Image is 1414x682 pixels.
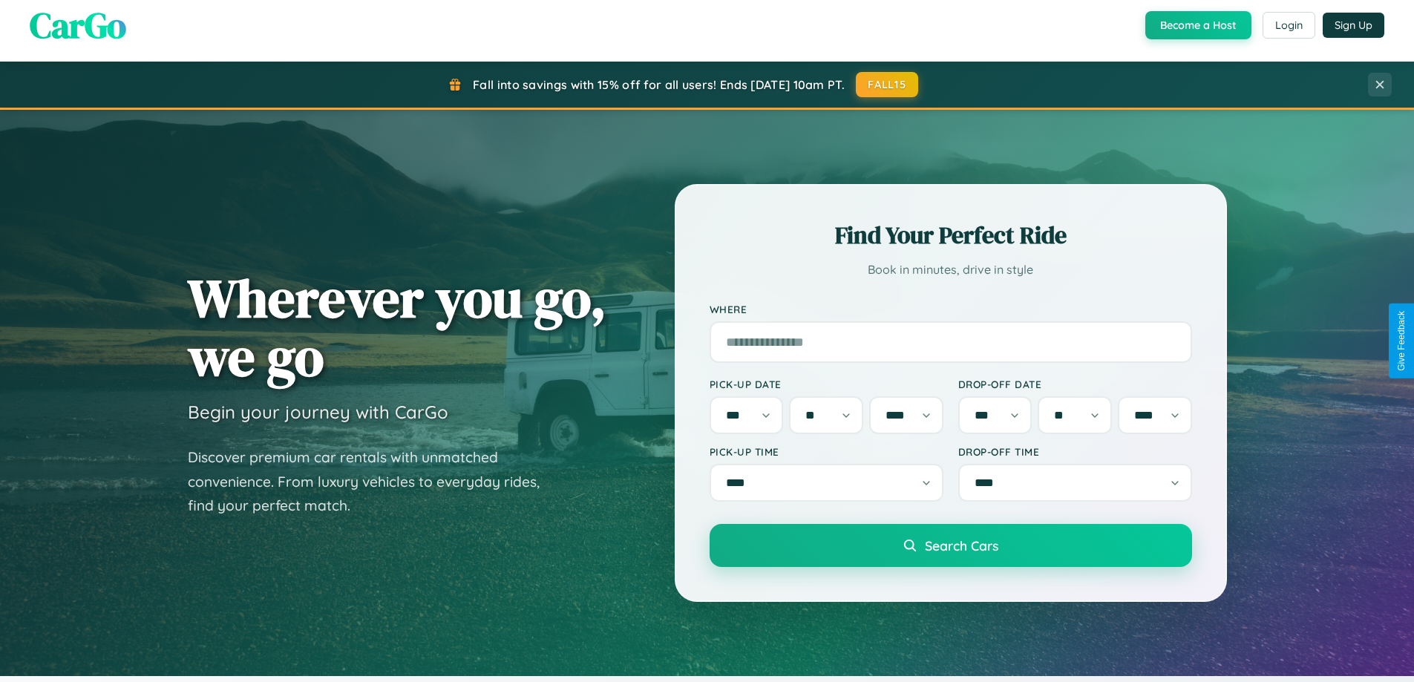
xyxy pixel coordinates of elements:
div: Give Feedback [1396,311,1407,371]
span: CarGo [30,1,126,50]
h1: Wherever you go, we go [188,269,606,386]
button: Sign Up [1323,13,1384,38]
label: Drop-off Time [958,445,1192,458]
span: Fall into savings with 15% off for all users! Ends [DATE] 10am PT. [473,77,845,92]
span: Search Cars [925,537,998,554]
label: Where [710,303,1192,315]
h3: Begin your journey with CarGo [188,401,448,423]
h2: Find Your Perfect Ride [710,219,1192,252]
p: Discover premium car rentals with unmatched convenience. From luxury vehicles to everyday rides, ... [188,445,559,518]
button: FALL15 [856,72,918,97]
button: Search Cars [710,524,1192,567]
p: Book in minutes, drive in style [710,259,1192,281]
label: Pick-up Time [710,445,943,458]
label: Drop-off Date [958,378,1192,390]
label: Pick-up Date [710,378,943,390]
button: Become a Host [1145,11,1251,39]
button: Login [1263,12,1315,39]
